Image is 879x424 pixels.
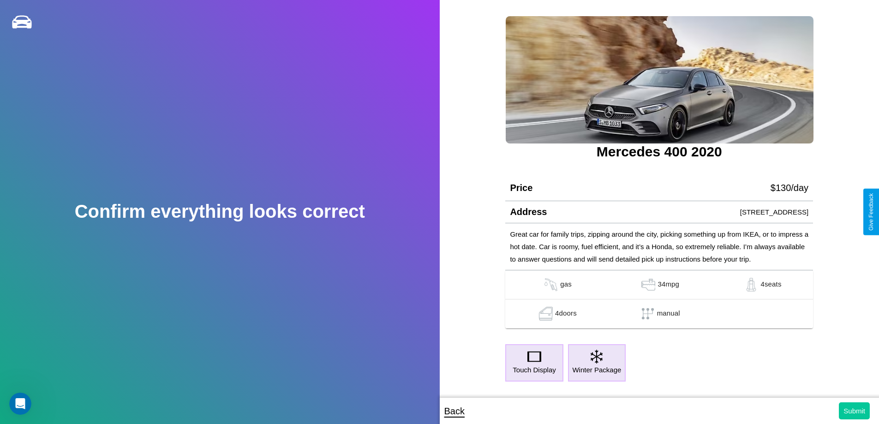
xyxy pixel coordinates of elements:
[505,270,813,328] table: simple table
[572,364,621,376] p: Winter Package
[510,207,547,217] h4: Address
[760,278,781,292] p: 4 seats
[513,364,556,376] p: Touch Display
[868,193,874,231] div: Give Feedback
[555,307,577,321] p: 4 doors
[510,183,532,193] h4: Price
[658,278,679,292] p: 34 mpg
[839,402,870,419] button: Submit
[510,228,808,265] p: Great car for family trips, zipping around the city, picking something up from IKEA, or to impres...
[542,278,560,292] img: gas
[771,179,808,196] p: $ 130 /day
[657,307,680,321] p: manual
[505,144,813,160] h3: Mercedes 400 2020
[537,307,555,321] img: gas
[9,393,31,415] iframe: Intercom live chat
[639,278,658,292] img: gas
[742,278,760,292] img: gas
[75,201,365,222] h2: Confirm everything looks correct
[740,206,808,218] p: [STREET_ADDRESS]
[444,403,465,419] p: Back
[560,278,572,292] p: gas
